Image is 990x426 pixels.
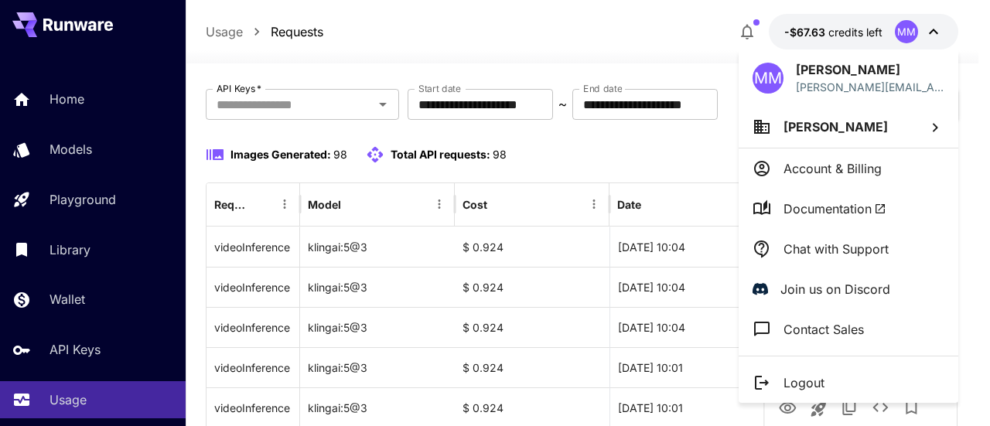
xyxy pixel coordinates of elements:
span: Documentation [783,199,886,218]
p: Contact Sales [783,320,864,339]
p: Join us on Discord [780,280,890,298]
p: [PERSON_NAME][EMAIL_ADDRESS][DOMAIN_NAME] [796,79,944,95]
span: [PERSON_NAME] [783,119,888,135]
p: Account & Billing [783,159,882,178]
p: [PERSON_NAME] [796,60,944,79]
p: Logout [783,373,824,392]
button: [PERSON_NAME] [739,106,958,148]
div: mihir@protonhealth.in [796,79,944,95]
div: MM [753,63,783,94]
p: Chat with Support [783,240,889,258]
